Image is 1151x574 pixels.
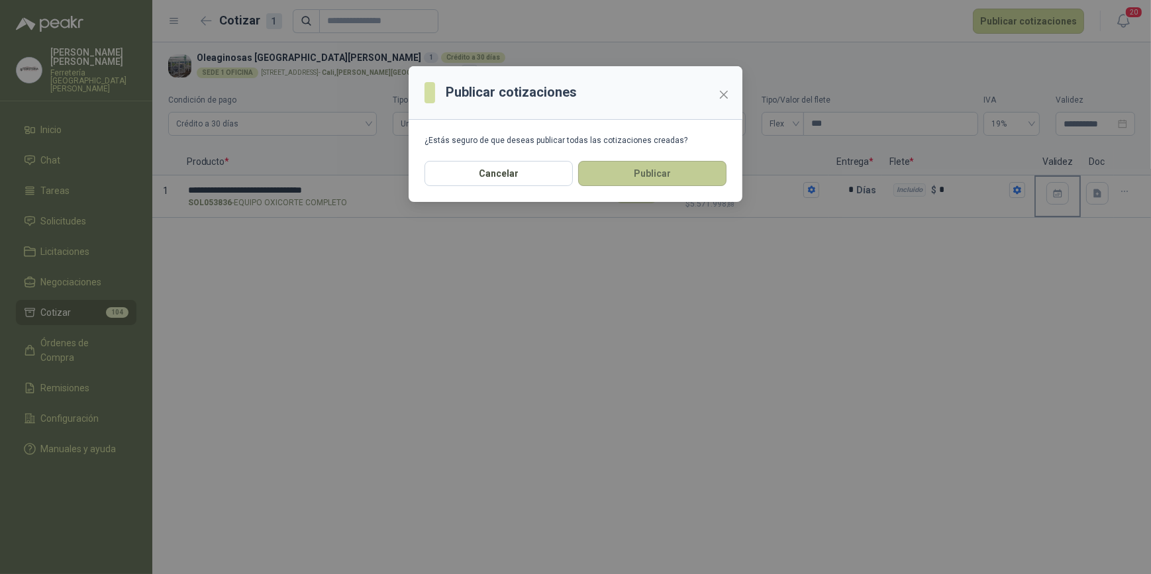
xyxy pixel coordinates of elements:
button: Cancelar [425,161,573,186]
button: Close [713,84,734,105]
h3: Publicar cotizaciones [446,82,577,103]
span: close [719,89,729,100]
div: ¿Estás seguro de que deseas publicar todas las cotizaciones creadas? [425,136,726,145]
button: Publicar [578,161,726,186]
